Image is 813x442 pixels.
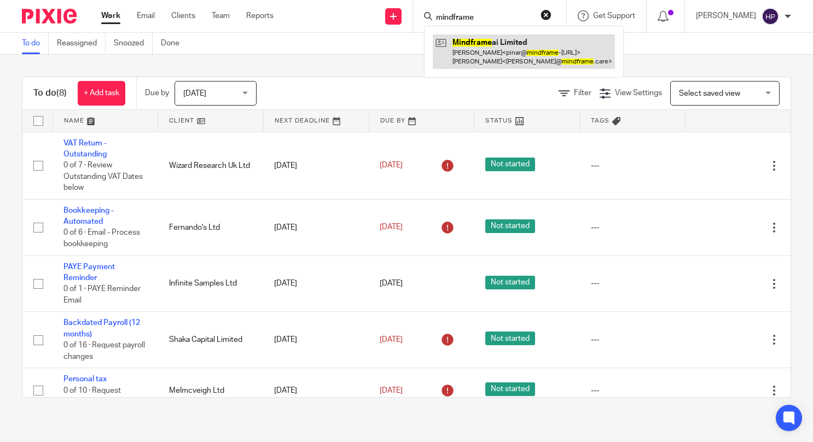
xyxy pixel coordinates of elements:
button: Clear [541,9,551,20]
a: Done [161,33,188,54]
div: --- [591,385,675,396]
a: Personal tax [63,375,107,383]
td: Infinite Samples Ltd [158,255,264,312]
a: To do [22,33,49,54]
div: --- [591,160,675,171]
a: Snoozed [114,33,153,54]
p: Due by [145,88,169,98]
h1: To do [33,88,67,99]
span: 0 of 10 · Request information [63,387,121,406]
img: svg%3E [762,8,779,25]
span: Not started [485,219,535,233]
span: Not started [485,331,535,345]
span: Filter [574,89,591,97]
span: Not started [485,382,535,396]
a: Backdated Payroll (12 months) [63,319,140,338]
span: [DATE] [380,280,403,287]
td: Melmcveigh Ltd [158,368,264,413]
a: PAYE Payment Reminder [63,263,115,282]
span: Not started [485,276,535,289]
td: [DATE] [263,132,369,199]
div: --- [591,334,675,345]
span: View Settings [615,89,662,97]
td: Shaka Capital Limited [158,312,264,368]
a: Reassigned [57,33,106,54]
input: Search [435,13,533,23]
div: --- [591,278,675,289]
td: Fernando's Ltd [158,199,264,255]
div: --- [591,222,675,233]
span: 0 of 7 · Review Outstanding VAT Dates below [63,161,143,191]
a: Bookkeeping - Automated [63,207,114,225]
a: + Add task [78,81,125,106]
a: VAT Return - Outstanding [63,139,107,158]
span: Get Support [593,12,635,20]
a: Team [212,10,230,21]
span: [DATE] [380,224,403,231]
span: [DATE] [380,387,403,394]
a: Work [101,10,120,21]
span: 0 of 16 · Request payroll changes [63,341,145,360]
span: 0 of 1 · PAYE Reminder Email [63,286,141,305]
td: [DATE] [263,368,369,413]
a: Clients [171,10,195,21]
span: Tags [591,118,609,124]
span: Select saved view [679,90,740,97]
span: [DATE] [183,90,206,97]
td: [DATE] [263,255,369,312]
span: [DATE] [380,336,403,344]
span: 0 of 6 · Email - Process bookkeeping [63,229,140,248]
span: [DATE] [380,161,403,169]
img: Pixie [22,9,77,24]
a: Email [137,10,155,21]
span: Not started [485,158,535,171]
td: Wizard Research Uk Ltd [158,132,264,199]
td: [DATE] [263,312,369,368]
td: [DATE] [263,199,369,255]
a: Reports [246,10,274,21]
span: (8) [56,89,67,97]
p: [PERSON_NAME] [696,10,756,21]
